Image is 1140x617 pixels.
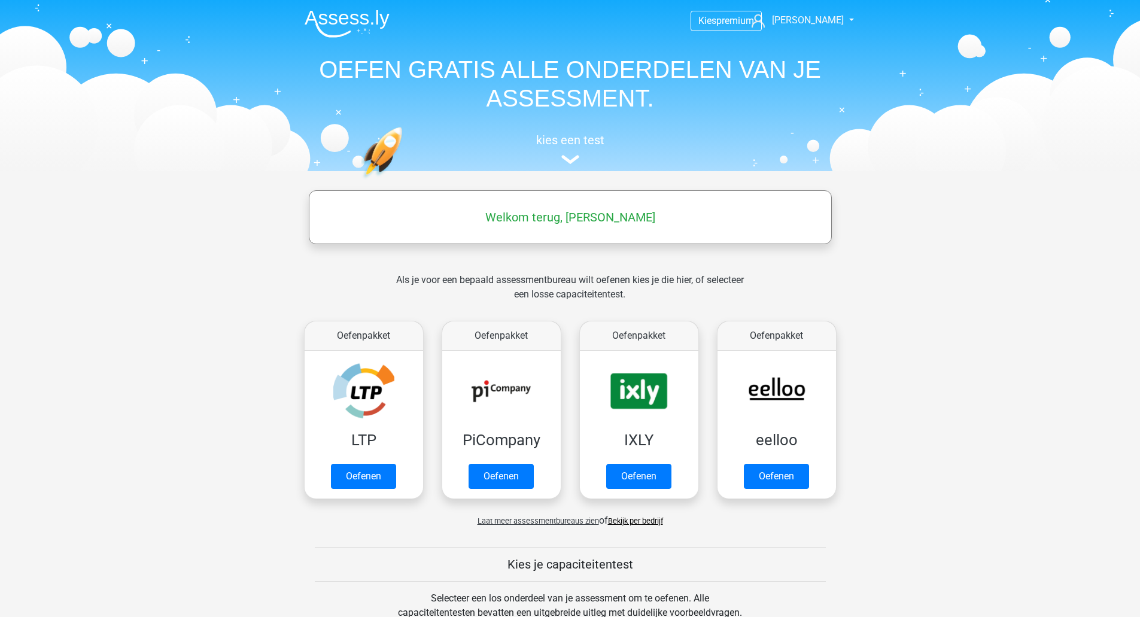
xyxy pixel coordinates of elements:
[691,13,761,29] a: Kiespremium
[315,557,826,572] h5: Kies je capaciteitentest
[295,133,846,165] a: kies een test
[295,504,846,528] div: of
[744,464,809,489] a: Oefenen
[295,133,846,147] h5: kies een test
[295,55,846,113] h1: OEFEN GRATIS ALLE ONDERDELEN VAN JE ASSESSMENT.
[361,127,449,235] img: oefenen
[561,155,579,164] img: assessment
[772,14,844,26] span: [PERSON_NAME]
[469,464,534,489] a: Oefenen
[608,516,663,525] a: Bekijk per bedrijf
[716,15,754,26] span: premium
[315,210,826,224] h5: Welkom terug, [PERSON_NAME]
[387,273,753,316] div: Als je voor een bepaald assessmentbureau wilt oefenen kies je die hier, of selecteer een losse ca...
[698,15,716,26] span: Kies
[331,464,396,489] a: Oefenen
[478,516,599,525] span: Laat meer assessmentbureaus zien
[305,10,390,38] img: Assessly
[747,13,845,28] a: [PERSON_NAME]
[606,464,671,489] a: Oefenen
